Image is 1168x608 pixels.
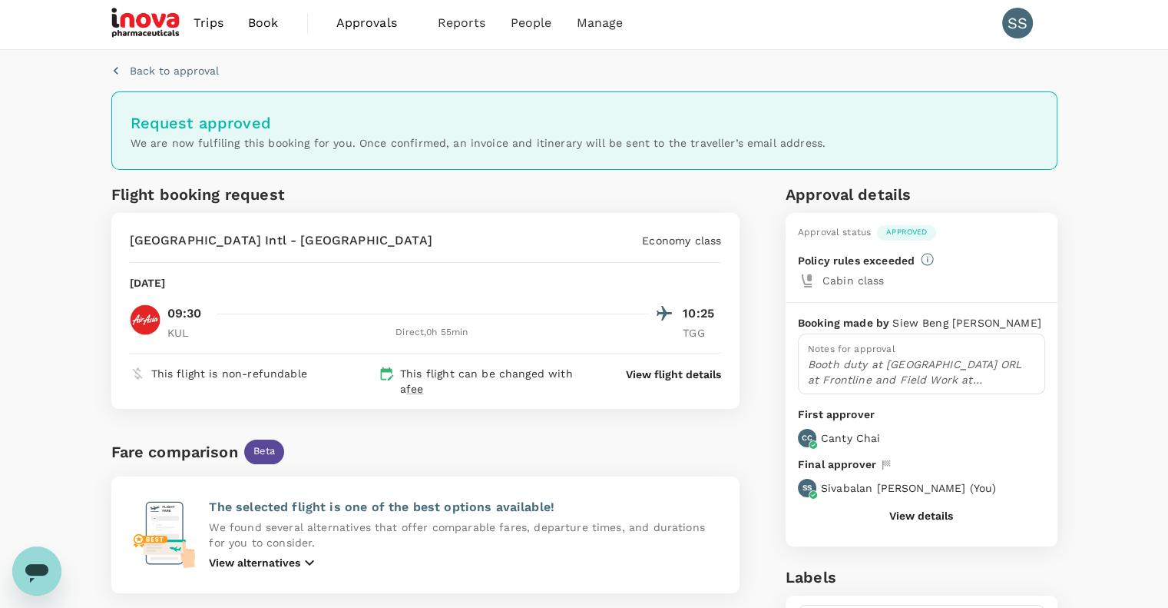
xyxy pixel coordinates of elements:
[642,233,721,248] p: Economy class
[209,555,300,570] p: View alternatives
[215,325,650,341] div: Direct , 0h 55min
[111,440,238,464] div: Fare comparison
[209,520,721,550] p: We found several alternatives that offer comparable fares, departure times, and durations for you...
[167,325,206,341] p: KUL
[438,14,486,32] span: Reports
[889,510,953,522] button: View details
[131,135,1038,151] p: We are now fulfiling this booking for you. Once confirmed, an invoice and itinerary will be sent ...
[798,457,876,473] p: Final approver
[248,14,279,32] span: Book
[111,6,182,40] img: iNova Pharmaceuticals
[209,553,319,572] button: View alternatives
[130,304,160,335] img: AK
[131,111,1038,135] h6: Request approved
[808,344,895,354] span: Notes for approval
[576,14,623,32] span: Manage
[194,14,223,32] span: Trips
[1002,8,1033,38] div: SS
[821,480,996,496] p: Sivabalan [PERSON_NAME] ( You )
[822,273,1045,288] p: Cabin class
[798,225,871,241] div: Approval status
[130,231,432,250] p: [GEOGRAPHIC_DATA] Intl - [GEOGRAPHIC_DATA]
[12,547,61,596] iframe: Button to launch messaging window
[798,253,915,268] p: Policy rules exceeded
[511,14,552,32] span: People
[798,315,892,331] p: Booking made by
[336,14,413,32] span: Approvals
[798,407,1045,423] p: First approver
[683,304,721,323] p: 10:25
[626,367,721,382] button: View flight details
[209,498,721,517] p: The selected flight is one of the best options available!
[406,383,423,395] span: fee
[130,63,219,78] p: Back to approval
[877,227,936,238] span: Approved
[130,275,166,291] p: [DATE]
[244,444,285,459] span: Beta
[786,182,1057,207] h6: Approval details
[786,565,1057,590] h6: Labels
[111,182,422,207] h6: Flight booking request
[400,366,597,397] p: This flight can be changed with a
[167,304,202,323] p: 09:30
[802,433,812,444] p: CC
[683,325,721,341] p: TGG
[151,366,307,381] p: This flight is non-refundable
[892,315,1041,331] p: Siew Beng [PERSON_NAME]
[802,483,812,493] p: SS
[111,63,219,78] button: Back to approval
[821,430,881,446] p: Canty Chai
[808,357,1035,387] p: Booth duty at [GEOGRAPHIC_DATA] ORL at Frontline and Field Work at [GEOGRAPHIC_DATA] ([DATE]-[DATE])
